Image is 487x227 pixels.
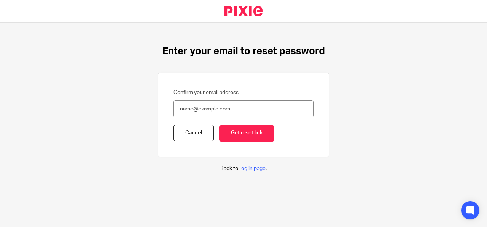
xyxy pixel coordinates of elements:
[173,100,314,117] input: name@example.com
[219,125,274,142] input: Get reset link
[173,89,239,96] label: Confirm your email address
[173,125,214,141] a: Cancel
[238,166,266,171] a: Log in page
[220,165,267,172] p: Back to .
[162,46,325,57] h1: Enter your email to reset password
